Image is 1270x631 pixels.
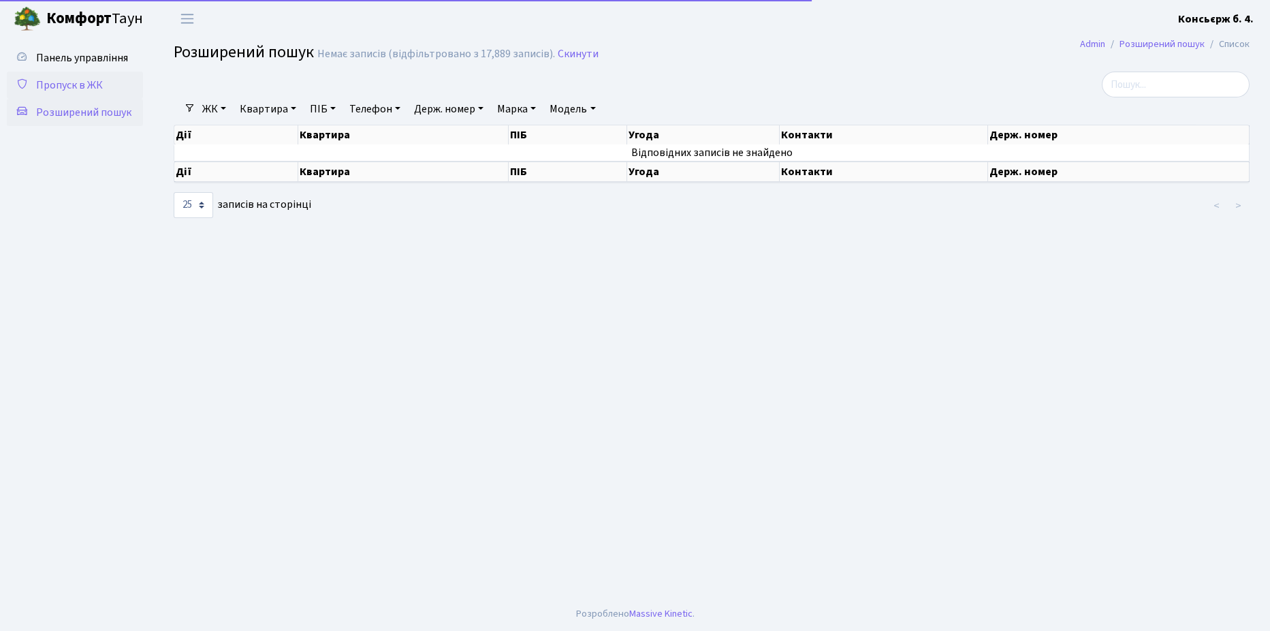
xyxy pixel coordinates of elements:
li: Список [1205,37,1250,52]
th: ПІБ [509,125,627,144]
th: Контакти [780,125,989,144]
select: записів на сторінці [174,192,213,218]
th: Дії [174,125,298,144]
a: Консьєрж б. 4. [1178,11,1254,27]
button: Переключити навігацію [170,7,204,30]
a: Admin [1080,37,1105,51]
b: Консьєрж б. 4. [1178,12,1254,27]
span: Розширений пошук [36,105,131,120]
th: Контакти [780,161,989,182]
th: Держ. номер [988,125,1250,144]
input: Пошук... [1102,72,1250,97]
a: Модель [544,97,601,121]
th: Угода [627,125,780,144]
span: Таун [46,7,143,31]
span: Панель управління [36,50,128,65]
span: Пропуск в ЖК [36,78,103,93]
th: Квартира [298,125,509,144]
a: ПІБ [304,97,341,121]
b: Комфорт [46,7,112,29]
span: Розширений пошук [174,40,314,64]
td: Відповідних записів не знайдено [174,144,1250,161]
th: Квартира [298,161,509,182]
a: Massive Kinetic [629,606,693,621]
a: Марка [492,97,541,121]
a: Скинути [558,48,599,61]
a: Розширений пошук [1120,37,1205,51]
a: Пропуск в ЖК [7,72,143,99]
th: ПІБ [509,161,627,182]
label: записів на сторінці [174,192,311,218]
th: Дії [174,161,298,182]
th: Угода [627,161,780,182]
div: Розроблено . [576,606,695,621]
a: Держ. номер [409,97,489,121]
a: Панель управління [7,44,143,72]
a: ЖК [197,97,232,121]
a: Розширений пошук [7,99,143,126]
a: Квартира [234,97,302,121]
nav: breadcrumb [1060,30,1270,59]
div: Немає записів (відфільтровано з 17,889 записів). [317,48,555,61]
th: Держ. номер [988,161,1250,182]
img: logo.png [14,5,41,33]
a: Телефон [344,97,406,121]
